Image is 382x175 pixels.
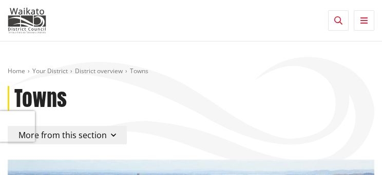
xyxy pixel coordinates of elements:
span: Towns [130,67,148,75]
a: Home [8,67,25,75]
a: District overview [75,67,123,75]
span: More from this section [18,129,107,141]
button: More from this section [8,126,127,144]
h1: Towns [14,86,67,111]
img: Waikato District Council - Te Kaunihera aa Takiwaa o Waikato [8,8,46,33]
nav: breadcrumb [8,67,374,76]
a: Your District [32,67,68,75]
